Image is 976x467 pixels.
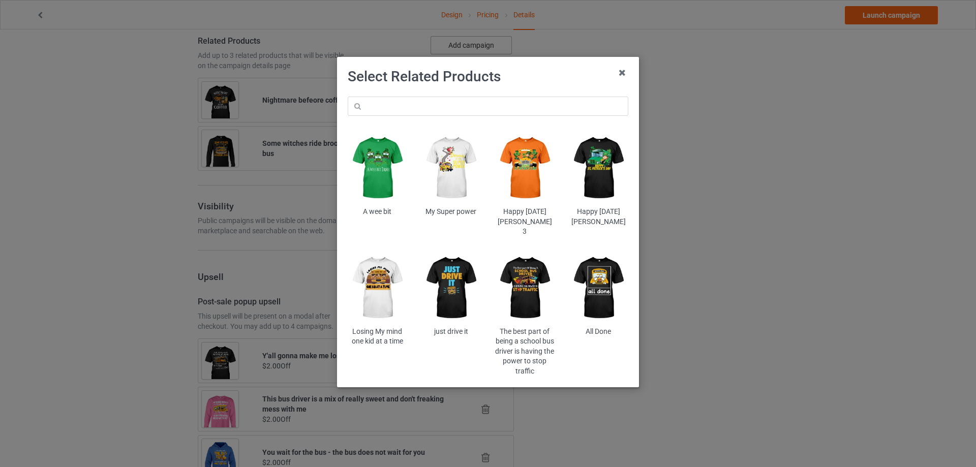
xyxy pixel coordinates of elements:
div: My Super power [421,207,481,217]
div: All Done [569,327,628,337]
div: Happy [DATE][PERSON_NAME] [569,207,628,227]
div: A wee bit [348,207,407,217]
h1: Select Related Products [348,68,628,86]
div: Losing My mind one kid at a time [348,327,407,347]
div: Happy [DATE][PERSON_NAME] 3 [495,207,555,237]
div: just drive it [421,327,481,337]
div: The best part of being a school bus driver is having the power to stop traffic [495,327,555,377]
